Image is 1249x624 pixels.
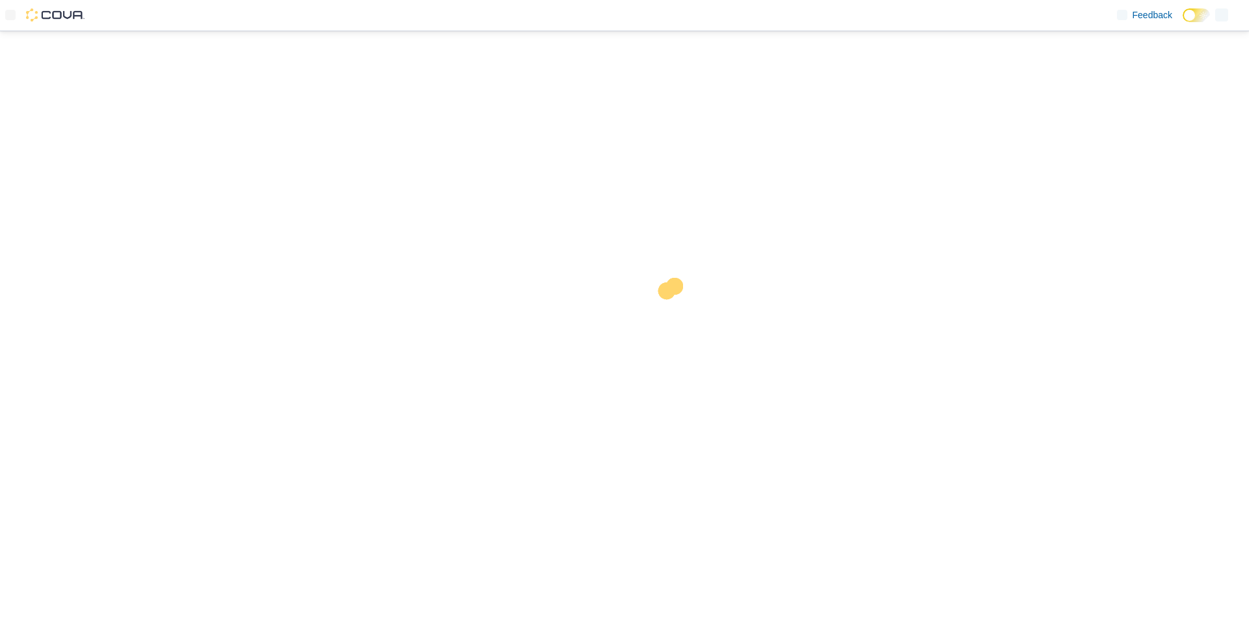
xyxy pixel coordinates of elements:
a: Feedback [1112,2,1177,28]
span: Feedback [1133,8,1172,21]
img: Cova [26,8,85,21]
img: cova-loader [624,268,722,366]
input: Dark Mode [1183,8,1210,22]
